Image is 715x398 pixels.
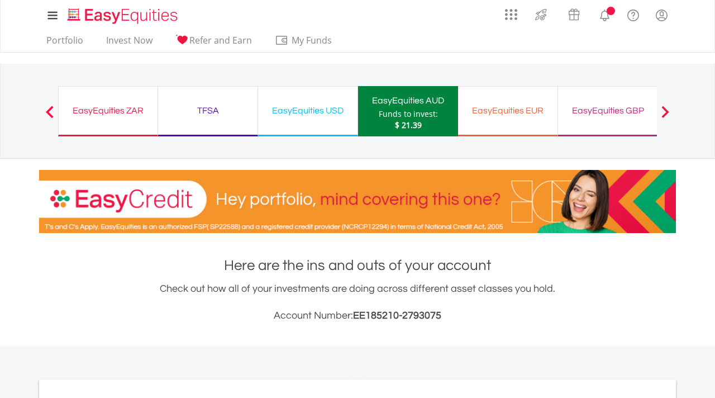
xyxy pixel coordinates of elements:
img: EasyEquities_Logo.png [65,7,182,25]
h3: Account Number: [39,308,676,324]
span: EE185210-2793075 [353,310,441,321]
div: EasyEquities EUR [465,103,551,119]
div: EasyEquities ZAR [65,103,151,119]
div: EasyEquities GBP [565,103,651,119]
a: Notifications [590,3,619,25]
a: Vouchers [557,3,590,23]
button: Next [654,111,676,122]
div: EasyEquities AUD [365,93,451,108]
img: grid-menu-icon.svg [505,8,517,21]
a: Invest Now [102,35,157,52]
div: TFSA [165,103,251,119]
img: thrive-v2.svg [532,6,550,23]
a: Home page [63,3,182,25]
a: FAQ's and Support [619,3,647,25]
button: Previous [39,111,61,122]
span: Refer and Earn [189,34,252,46]
span: My Funds [275,33,348,48]
a: My Profile [647,3,676,27]
div: Funds to invest: [379,108,438,120]
span: $ 21.39 [395,120,422,130]
img: vouchers-v2.svg [565,6,583,23]
div: Check out how all of your investments are doing across different asset classes you hold. [39,281,676,324]
h1: Here are the ins and outs of your account [39,255,676,276]
img: EasyCredit Promotion Banner [39,170,676,233]
div: EasyEquities USD [265,103,351,119]
a: AppsGrid [498,3,525,21]
a: Portfolio [42,35,88,52]
a: Refer and Earn [171,35,256,52]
